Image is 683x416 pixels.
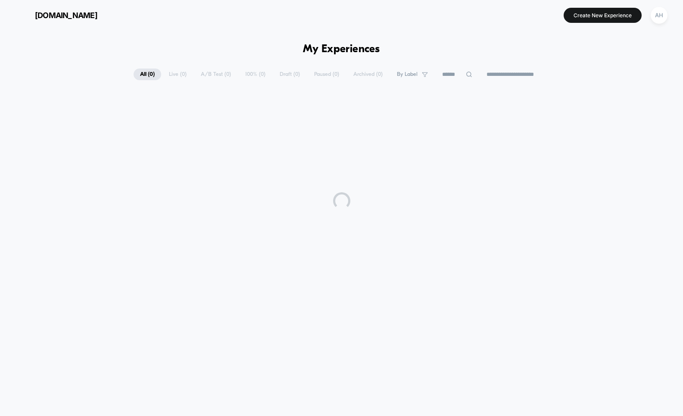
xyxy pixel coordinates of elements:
[35,11,97,20] span: [DOMAIN_NAME]
[134,69,161,80] span: All ( 0 )
[13,8,100,22] button: [DOMAIN_NAME]
[564,8,642,23] button: Create New Experience
[397,71,418,78] span: By Label
[648,6,670,24] button: AH
[651,7,667,24] div: AH
[303,43,380,56] h1: My Experiences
